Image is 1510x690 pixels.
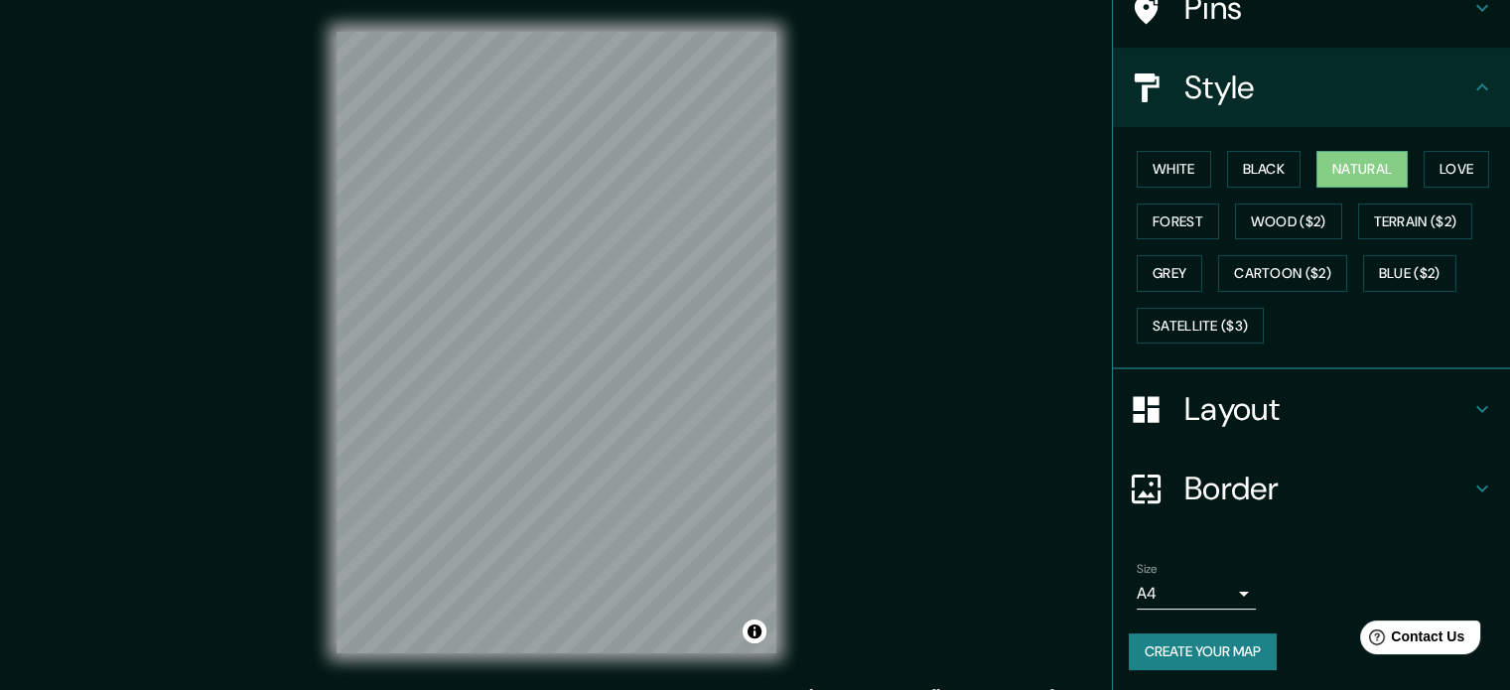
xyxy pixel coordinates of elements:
button: Satellite ($3) [1137,308,1264,345]
h4: Layout [1184,389,1470,429]
div: Style [1113,48,1510,127]
button: Natural [1316,151,1408,188]
button: White [1137,151,1211,188]
button: Terrain ($2) [1358,204,1473,240]
h4: Style [1184,68,1470,107]
div: Border [1113,449,1510,528]
button: Forest [1137,204,1219,240]
button: Grey [1137,255,1202,292]
div: Layout [1113,369,1510,449]
h4: Border [1184,469,1470,508]
iframe: Help widget launcher [1333,613,1488,668]
label: Size [1137,561,1158,578]
button: Black [1227,151,1302,188]
button: Cartoon ($2) [1218,255,1347,292]
button: Blue ($2) [1363,255,1456,292]
button: Toggle attribution [743,620,766,643]
button: Love [1424,151,1489,188]
button: Create your map [1129,633,1277,670]
div: A4 [1137,578,1256,610]
button: Wood ($2) [1235,204,1342,240]
canvas: Map [337,32,776,653]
